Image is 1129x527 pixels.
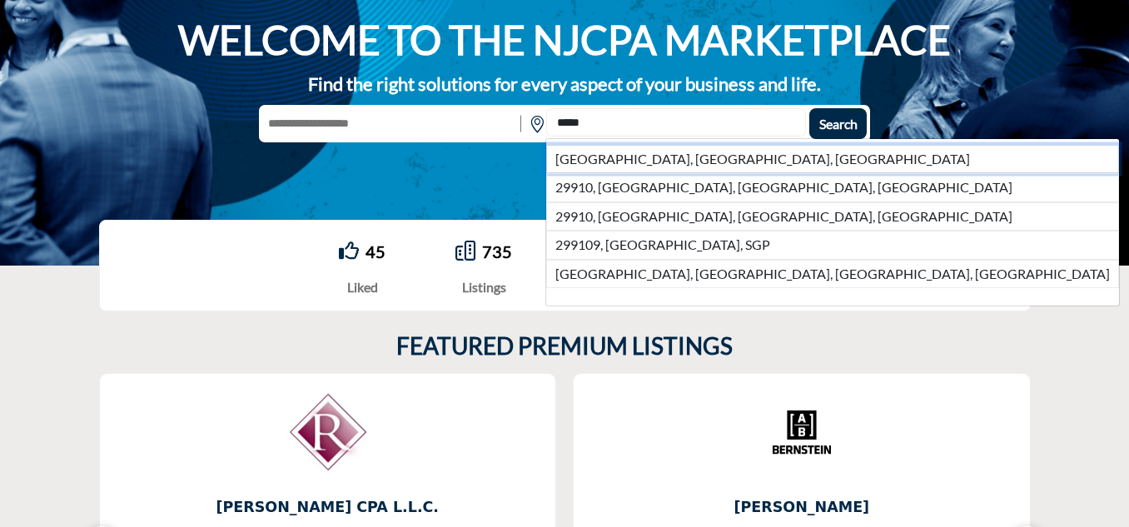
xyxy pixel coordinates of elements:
[809,108,867,139] button: Search
[396,332,733,360] h2: FEATURED PREMIUM LISTINGS
[546,145,1119,173] li: [GEOGRAPHIC_DATA], [GEOGRAPHIC_DATA], [GEOGRAPHIC_DATA]
[125,496,531,518] span: [PERSON_NAME] CPA L.L.C.
[482,241,512,261] a: 735
[546,173,1119,201] li: 29910, [GEOGRAPHIC_DATA], [GEOGRAPHIC_DATA], [GEOGRAPHIC_DATA]
[339,277,385,297] div: Liked
[178,14,951,66] h1: WELCOME TO THE NJCPA MARKETPLACE
[546,260,1119,288] li: [GEOGRAPHIC_DATA], [GEOGRAPHIC_DATA], [GEOGRAPHIC_DATA], [GEOGRAPHIC_DATA]
[516,108,525,139] img: Rectangle%203585.svg
[339,241,359,261] i: Go to Liked
[599,496,1005,518] span: [PERSON_NAME]
[819,116,858,132] span: Search
[760,390,843,474] img: Bernstein
[308,72,821,95] strong: Find the right solutions for every aspect of your business and life.
[286,390,369,474] img: Rivero CPA L.L.C.
[366,241,385,261] a: 45
[546,231,1119,259] li: 299109, [GEOGRAPHIC_DATA], SGP
[546,202,1119,231] li: 29910, [GEOGRAPHIC_DATA], [GEOGRAPHIC_DATA], [GEOGRAPHIC_DATA]
[455,277,512,297] div: Listings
